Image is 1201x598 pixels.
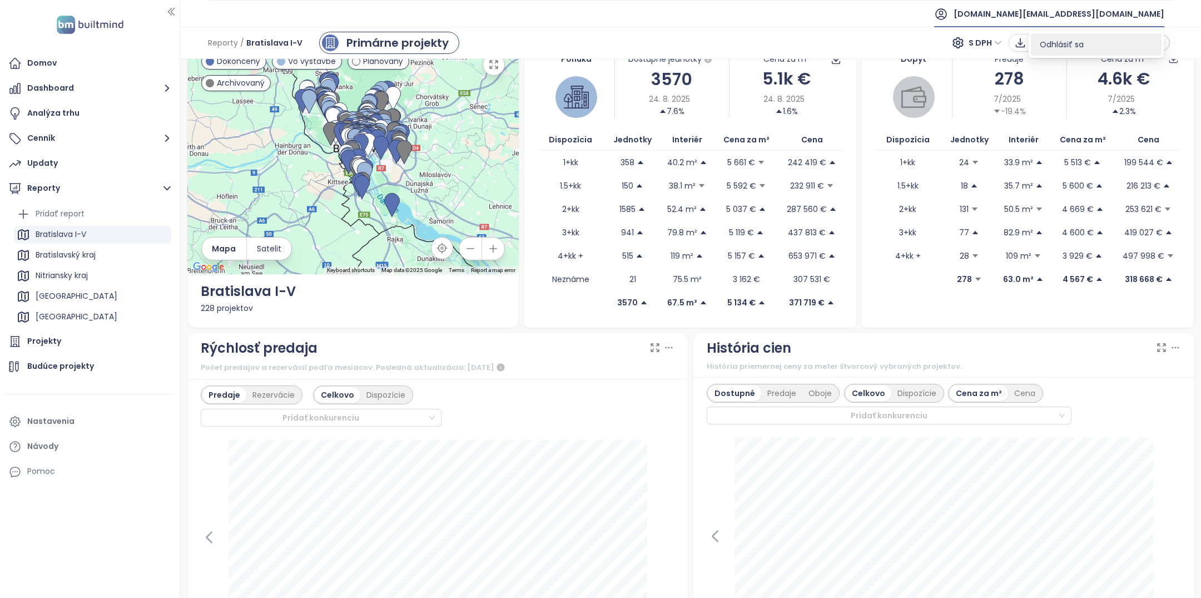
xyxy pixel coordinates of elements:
th: Jednotky [603,129,662,151]
span: caret-up [637,159,644,166]
span: Bratislava I-V [246,33,302,53]
span: caret-up [636,182,643,190]
th: Jednotky [940,129,999,151]
td: Neznáme [538,268,603,291]
span: caret-down [1164,205,1172,213]
div: Cena [1008,386,1041,401]
div: Pridať report [36,207,85,221]
div: Bratislavský kraj [36,248,96,262]
td: 1.5+kk [875,174,940,197]
button: PDF [1009,34,1050,52]
span: caret-up [828,252,836,260]
p: 77 [959,226,969,239]
div: [GEOGRAPHIC_DATA] [36,310,117,324]
div: Nitriansky kraj [14,267,171,285]
div: [GEOGRAPHIC_DATA] [14,288,171,305]
span: Satelit [257,243,281,255]
div: Domov [27,56,57,70]
p: 18 [961,180,968,192]
span: Archivovaný [217,77,265,89]
div: Celkovo [846,386,891,401]
span: caret-up [828,229,836,236]
span: caret-down [971,205,979,213]
span: caret-up [1035,229,1043,236]
p: 5 592 € [727,180,756,192]
div: Cena za m² [763,53,809,65]
span: caret-down [757,159,765,166]
div: Bratislava I-V [201,281,506,302]
span: Map data ©2025 Google [381,267,442,273]
span: caret-down [974,275,982,283]
a: Nastavenia [6,411,174,433]
p: 5 157 € [728,250,755,262]
span: caret-up [1036,275,1044,283]
span: caret-up [1035,182,1043,190]
p: 1585 [619,203,636,215]
span: caret-up [829,205,837,213]
span: 24. 8. 2025 [763,93,805,105]
span: Vo výstavbe [288,55,336,67]
p: 371 719 € [789,296,825,309]
span: caret-down [1035,205,1043,213]
button: Dashboard [6,77,174,100]
span: caret-up [1095,182,1103,190]
span: Dokončený [217,55,260,67]
th: Cena za m² [1049,129,1116,151]
p: 497 998 € [1123,250,1164,262]
th: Cena za m² [712,129,781,151]
p: 119 m² [671,250,693,262]
p: 5 513 € [1064,156,1091,169]
th: Interiér [999,129,1049,151]
span: [DOMAIN_NAME][EMAIL_ADDRESS][DOMAIN_NAME] [954,1,1164,27]
a: primary [319,32,459,54]
div: Analýza trhu [27,106,80,120]
span: caret-down [993,107,1001,115]
div: Pridať report [14,205,171,223]
div: Bratislava I-V [36,228,86,241]
span: caret-up [758,299,766,307]
td: 3+kk [875,221,940,244]
div: Rezervácie [246,387,301,403]
span: caret-up [636,229,644,236]
span: caret-down [826,182,834,190]
p: 24 [959,156,969,169]
div: Dispozície [891,386,942,401]
td: 2+kk [875,197,940,221]
p: 50.5 m² [1004,203,1033,215]
div: Dostupné jednotky [615,53,729,66]
th: Cena [1116,129,1180,151]
p: 3 162 € [733,273,760,285]
span: caret-up [775,107,783,115]
a: Open this area in Google Maps (opens a new window) [190,260,227,274]
p: 33.9 m² [1004,156,1033,169]
img: house [564,85,589,110]
p: 5 661 € [727,156,755,169]
p: 199 544 € [1124,156,1163,169]
span: caret-up [699,159,707,166]
div: Počet predajov a rezervácií podľa mesiacov. Posledná aktualizácia: [DATE] [201,361,675,374]
span: caret-up [1163,182,1170,190]
p: 232 911 € [790,180,824,192]
div: 278 [952,66,1066,92]
div: 228 projektov [201,302,506,314]
div: Bratislava I-V [14,226,171,244]
p: 28 [960,250,969,262]
span: caret-up [699,205,707,213]
span: caret-up [1093,159,1101,166]
a: Updaty [6,152,174,175]
p: 82.9 m² [1004,226,1033,239]
span: caret-up [1165,275,1173,283]
div: Rýchlosť predaja [201,338,317,359]
span: caret-up [970,182,978,190]
div: Projekty [27,334,61,348]
span: Mapa [212,243,236,255]
div: Predaje [952,53,1066,65]
p: 131 [960,203,969,215]
div: Cena za m² [1101,53,1147,65]
a: Terms (opens in new tab) [449,267,464,273]
div: Cena za m² [950,386,1008,401]
span: caret-up [640,299,648,307]
p: 653 971 € [788,250,826,262]
button: Mapa [202,238,246,260]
